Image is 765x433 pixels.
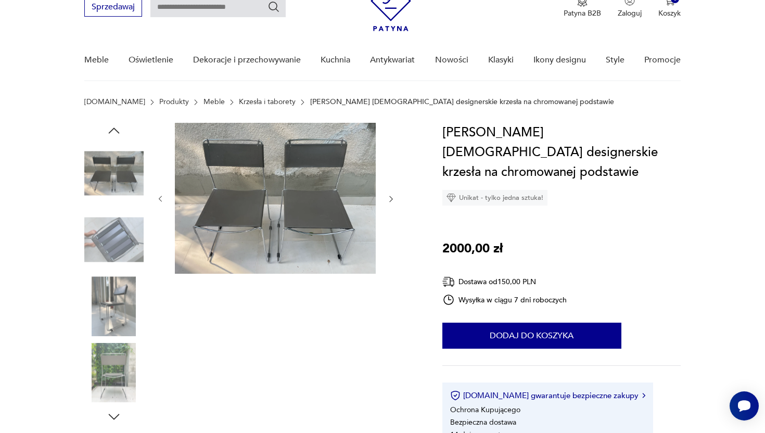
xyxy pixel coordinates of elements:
[193,40,301,80] a: Dekoracje i przechowywanie
[84,98,145,106] a: [DOMAIN_NAME]
[488,40,514,80] a: Klasyki
[606,40,624,80] a: Style
[442,275,567,288] div: Dostawa od 150,00 PLN
[533,40,586,80] a: Ikony designu
[84,210,144,270] img: Zdjęcie produktu Giandomenico Belotti włoskie designerskie krzesła na chromowanej podstawie
[618,8,642,18] p: Zaloguj
[203,98,225,106] a: Meble
[370,40,415,80] a: Antykwariat
[658,8,681,18] p: Koszyk
[450,405,520,415] li: Ochrona Kupującego
[447,193,456,202] img: Ikona diamentu
[310,98,614,106] p: [PERSON_NAME] [DEMOGRAPHIC_DATA] designerskie krzesła na chromowanej podstawie
[442,294,567,306] div: Wysyłka w ciągu 7 dni roboczych
[129,40,173,80] a: Oświetlenie
[564,8,601,18] p: Patyna B2B
[267,1,280,13] button: Szukaj
[450,417,516,427] li: Bezpieczna dostawa
[642,393,645,398] img: Ikona strzałki w prawo
[442,123,681,182] h1: [PERSON_NAME] [DEMOGRAPHIC_DATA] designerskie krzesła na chromowanej podstawie
[239,98,296,106] a: Krzesła i taborety
[442,190,547,206] div: Unikat - tylko jedna sztuka!
[84,40,109,80] a: Meble
[84,4,142,11] a: Sprzedawaj
[442,275,455,288] img: Ikona dostawy
[435,40,468,80] a: Nowości
[450,390,461,401] img: Ikona certyfikatu
[175,123,376,274] img: Zdjęcie produktu Giandomenico Belotti włoskie designerskie krzesła na chromowanej podstawie
[84,276,144,336] img: Zdjęcie produktu Giandomenico Belotti włoskie designerskie krzesła na chromowanej podstawie
[321,40,350,80] a: Kuchnia
[450,390,645,401] button: [DOMAIN_NAME] gwarantuje bezpieczne zakupy
[442,323,621,349] button: Dodaj do koszyka
[730,391,759,421] iframe: Smartsupp widget button
[159,98,189,106] a: Produkty
[644,40,681,80] a: Promocje
[84,144,144,203] img: Zdjęcie produktu Giandomenico Belotti włoskie designerskie krzesła na chromowanej podstawie
[442,239,503,259] p: 2000,00 zł
[84,343,144,402] img: Zdjęcie produktu Giandomenico Belotti włoskie designerskie krzesła na chromowanej podstawie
